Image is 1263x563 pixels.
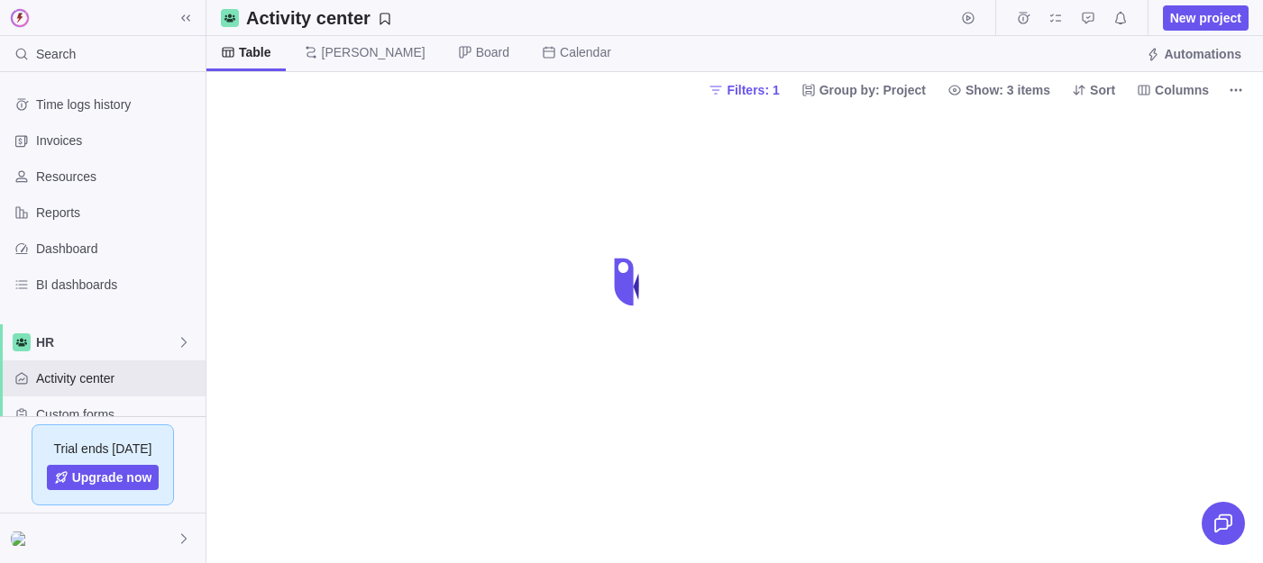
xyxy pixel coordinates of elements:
[560,43,611,61] span: Calendar
[72,468,152,486] span: Upgrade now
[1108,14,1133,28] a: Notifications
[940,77,1057,103] span: Show: 3 items
[7,5,32,31] img: logo
[1011,14,1036,28] a: Time logs
[239,43,271,61] span: Table
[36,204,198,222] span: Reports
[246,5,371,31] h2: Activity center
[1155,81,1209,99] span: Columns
[794,77,933,103] span: Group by: Project
[1043,5,1068,31] span: My assignments
[36,276,198,294] span: BI dashboards
[36,333,177,351] span: HR
[1011,5,1036,31] span: Time logs
[36,95,198,114] span: Time logs history
[966,81,1050,99] span: Show: 3 items
[36,168,198,186] span: Resources
[1075,14,1101,28] a: Approval requests
[1164,45,1241,63] span: Automations
[1163,5,1249,31] span: New project
[1170,9,1241,27] span: New project
[596,246,668,318] div: loading
[1108,5,1133,31] span: Notifications
[956,5,981,31] span: Start timer
[1075,5,1101,31] span: Approval requests
[1065,77,1122,103] span: Sort
[11,528,32,549] div: Helen Smith
[322,43,426,61] span: [PERSON_NAME]
[36,405,198,423] span: Custom forms
[11,531,32,546] img: Show
[36,240,198,258] span: Dashboard
[36,45,76,63] span: Search
[239,5,399,31] span: Save your current layout and filters as a View
[36,369,198,387] span: Activity center
[819,81,926,99] span: Group by: Project
[1043,14,1068,28] a: My assignments
[1139,41,1249,67] span: Automations
[1090,81,1115,99] span: Sort
[1130,77,1216,103] span: Columns
[476,43,509,61] span: Board
[54,440,152,458] span: Trial ends [DATE]
[701,77,786,103] span: Filters: 1
[47,465,160,490] a: Upgrade now
[36,132,198,150] span: Invoices
[1223,77,1249,103] span: More actions
[727,81,779,99] span: Filters: 1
